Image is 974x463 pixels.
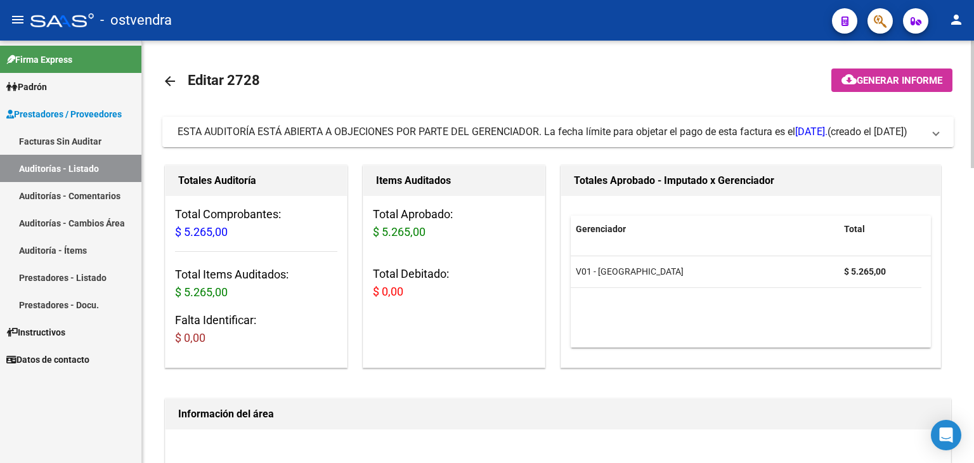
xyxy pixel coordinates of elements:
[178,126,828,138] span: ESTA AUDITORÍA ESTÁ ABIERTA A OBJECIONES POR PARTE DEL GERENCIADOR. La fecha límite para objetar ...
[6,80,47,94] span: Padrón
[839,216,921,243] datatable-header-cell: Total
[931,420,961,450] div: Open Intercom Messenger
[373,285,403,298] span: $ 0,00
[6,325,65,339] span: Instructivos
[576,224,626,234] span: Gerenciador
[6,353,89,367] span: Datos de contacto
[178,404,938,424] h1: Información del área
[574,171,928,191] h1: Totales Aprobado - Imputado x Gerenciador
[6,53,72,67] span: Firma Express
[844,266,886,277] strong: $ 5.265,00
[571,216,839,243] datatable-header-cell: Gerenciador
[828,125,907,139] span: (creado el [DATE])
[175,205,337,241] h3: Total Comprobantes:
[175,266,337,301] h3: Total Items Auditados:
[576,266,684,277] span: V01 - [GEOGRAPHIC_DATA]
[844,224,865,234] span: Total
[100,6,172,34] span: - ostvendra
[175,331,205,344] span: $ 0,00
[175,285,228,299] span: $ 5.265,00
[175,225,228,238] span: $ 5.265,00
[373,225,425,238] span: $ 5.265,00
[162,74,178,89] mat-icon: arrow_back
[949,12,964,27] mat-icon: person
[175,311,337,347] h3: Falta Identificar:
[188,72,260,88] span: Editar 2728
[795,126,828,138] span: [DATE].
[373,205,535,241] h3: Total Aprobado:
[6,107,122,121] span: Prestadores / Proveedores
[10,12,25,27] mat-icon: menu
[857,75,942,86] span: Generar informe
[178,171,334,191] h1: Totales Auditoría
[831,68,952,92] button: Generar informe
[841,72,857,87] mat-icon: cloud_download
[162,117,954,147] mat-expansion-panel-header: ESTA AUDITORÍA ESTÁ ABIERTA A OBJECIONES POR PARTE DEL GERENCIADOR. La fecha límite para objetar ...
[376,171,532,191] h1: Items Auditados
[373,265,535,301] h3: Total Debitado:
